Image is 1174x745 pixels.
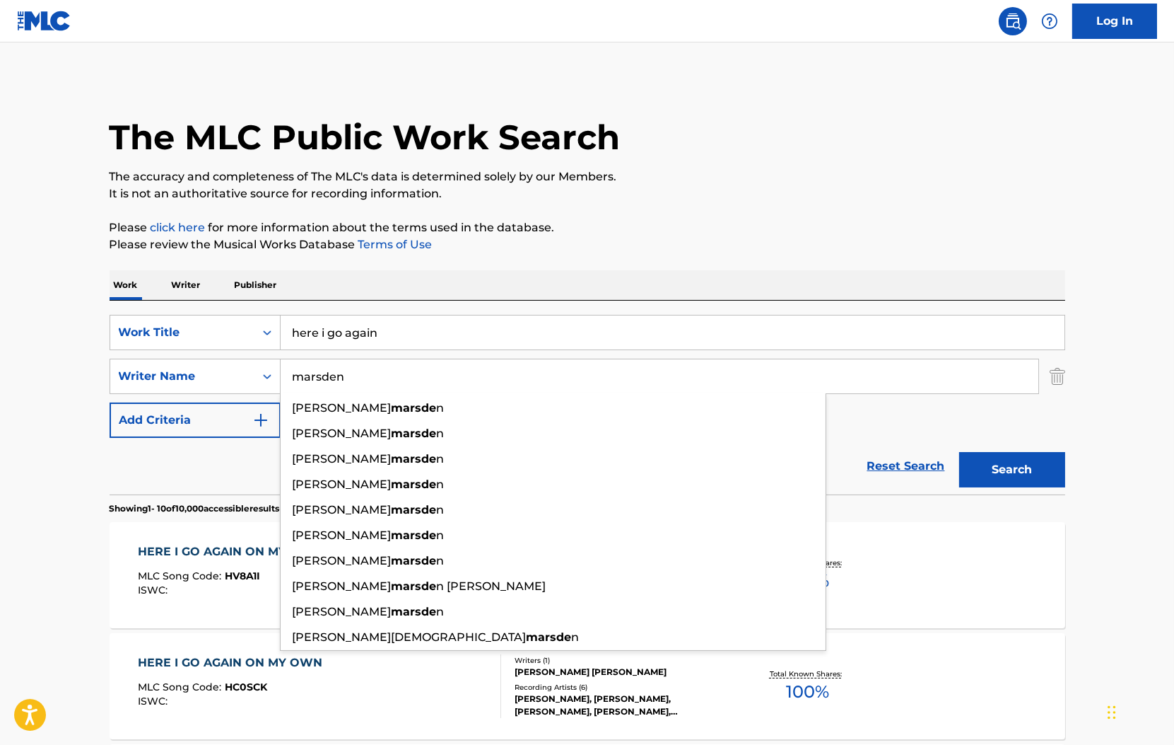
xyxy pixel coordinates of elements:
[1041,13,1058,30] img: help
[356,238,433,251] a: Terms of Use
[437,401,445,415] span: n
[138,543,329,560] div: HERE I GO AGAIN ON MY OWN
[119,324,246,341] div: Work Title
[110,116,621,158] h1: The MLC Public Work Search
[293,529,392,542] span: [PERSON_NAME]
[392,605,437,618] strong: marsde
[1108,691,1116,734] div: Drag
[1035,7,1064,35] div: Help
[437,554,445,567] span: n
[1004,13,1021,30] img: search
[392,554,437,567] strong: marsde
[770,669,845,679] p: Total Known Shares:
[572,630,580,644] span: n
[515,693,728,718] div: [PERSON_NAME], [PERSON_NAME], [PERSON_NAME], [PERSON_NAME], [PERSON_NAME]
[1103,677,1174,745] iframe: Chat Widget
[437,427,445,440] span: n
[527,630,572,644] strong: marsde
[392,401,437,415] strong: marsde
[437,579,546,593] span: n [PERSON_NAME]
[515,655,728,666] div: Writers ( 1 )
[515,666,728,678] div: [PERSON_NAME] [PERSON_NAME]
[151,221,206,234] a: click here
[392,503,437,516] strong: marsde
[392,529,437,542] strong: marsde
[786,679,829,705] span: 100 %
[293,503,392,516] span: [PERSON_NAME]
[119,368,246,385] div: Writer Name
[138,654,329,671] div: HERE I GO AGAIN ON MY OWN
[1050,359,1065,394] img: Delete Criterion
[392,579,437,593] strong: marsde
[110,502,350,515] p: Showing 1 - 10 of 10,000 accessible results (Total 2,565,679 )
[225,570,260,582] span: HV8A1I
[293,605,392,618] span: [PERSON_NAME]
[110,236,1065,253] p: Please review the Musical Works Database
[392,427,437,440] strong: marsde
[110,522,1065,628] a: HERE I GO AGAIN ON MY OWNMLC Song Code:HV8A1IISWC:Writers (1)[PERSON_NAME] [PERSON_NAME]Recording...
[110,315,1065,495] form: Search Form
[293,630,527,644] span: [PERSON_NAME][DEMOGRAPHIC_DATA]
[293,427,392,440] span: [PERSON_NAME]
[860,451,952,482] a: Reset Search
[293,579,392,593] span: [PERSON_NAME]
[959,452,1065,487] button: Search
[110,403,281,438] button: Add Criteria
[110,168,1065,185] p: The accuracy and completeness of The MLC's data is determined solely by our Members.
[225,681,267,693] span: HC0SCK
[138,681,225,693] span: MLC Song Code :
[437,503,445,516] span: n
[138,570,225,582] span: MLC Song Code :
[392,452,437,466] strong: marsde
[110,633,1065,739] a: HERE I GO AGAIN ON MY OWNMLC Song Code:HC0SCKISWC:Writers (1)[PERSON_NAME] [PERSON_NAME]Recording...
[138,695,171,708] span: ISWC :
[110,219,1065,236] p: Please for more information about the terms used in the database.
[230,270,281,300] p: Publisher
[168,270,205,300] p: Writer
[293,401,392,415] span: [PERSON_NAME]
[110,270,142,300] p: Work
[293,452,392,466] span: [PERSON_NAME]
[999,7,1027,35] a: Public Search
[293,478,392,491] span: [PERSON_NAME]
[437,452,445,466] span: n
[293,554,392,567] span: [PERSON_NAME]
[110,185,1065,202] p: It is not an authoritative source for recording information.
[138,584,171,596] span: ISWC :
[392,478,437,491] strong: marsde
[17,11,71,31] img: MLC Logo
[437,478,445,491] span: n
[252,412,269,429] img: 9d2ae6d4665cec9f34b9.svg
[437,605,445,618] span: n
[515,682,728,693] div: Recording Artists ( 6 )
[1072,4,1157,39] a: Log In
[437,529,445,542] span: n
